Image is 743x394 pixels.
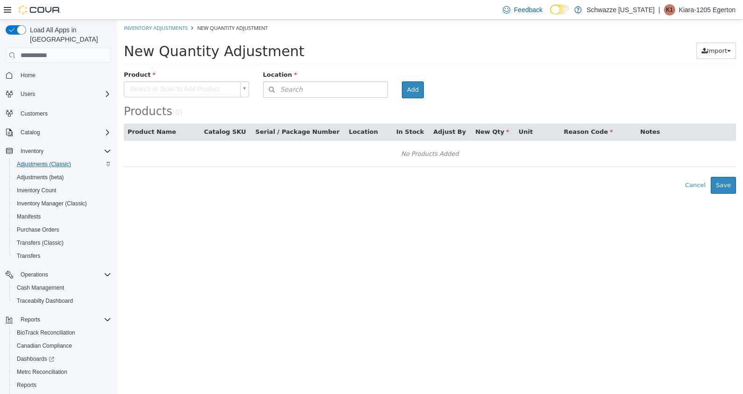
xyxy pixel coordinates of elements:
span: Inventory [21,147,43,155]
input: Dark Mode [550,5,570,15]
button: Location [232,108,263,117]
button: Home [2,68,115,82]
a: Cash Management [13,282,68,293]
span: K1 [666,4,673,15]
button: Users [17,88,39,100]
span: Operations [17,269,111,280]
span: Transfers (Classic) [17,239,64,247]
span: Canadian Compliance [17,342,72,350]
div: No Products Added [13,127,613,141]
span: Load All Apps in [GEOGRAPHIC_DATA] [26,25,111,44]
span: Catalog [17,127,111,138]
button: Operations [17,269,52,280]
span: Adjustments (beta) [13,172,111,183]
button: Customers [2,106,115,120]
span: Dashboards [17,355,54,363]
span: Reports [17,314,111,325]
button: Cancel [563,157,594,174]
span: Reports [21,316,40,323]
span: Operations [21,271,48,278]
span: Metrc Reconciliation [13,366,111,378]
button: Canadian Compliance [9,339,115,352]
span: Search or Scan to Add Product [7,62,120,77]
span: New Quantity Adjustment [7,23,187,40]
button: Adjust By [316,108,351,117]
span: 0 [58,89,63,97]
span: Transfers (Classic) [13,237,111,248]
img: Cova [19,5,61,15]
span: BioTrack Reconciliation [17,329,75,336]
button: Transfers (Classic) [9,236,115,249]
a: Purchase Orders [13,224,63,235]
span: Manifests [17,213,41,220]
span: Import [590,28,610,35]
span: Location [146,51,180,58]
span: Purchase Orders [17,226,59,233]
button: Reports [2,313,115,326]
button: Product Name [11,108,61,117]
button: Add [285,62,307,79]
p: | [658,4,660,15]
span: Adjustments (Classic) [13,159,111,170]
span: Reports [17,381,36,389]
button: In Stock [279,108,309,117]
span: Home [21,72,36,79]
span: Traceabilty Dashboard [13,295,111,306]
button: Purchase Orders [9,223,115,236]
button: Unit [402,108,418,117]
a: Home [17,70,39,81]
button: Reports [17,314,44,325]
span: Traceabilty Dashboard [17,297,73,305]
button: Notes [523,108,545,117]
span: Transfers [17,252,40,260]
button: Inventory [2,145,115,158]
span: Users [17,88,111,100]
a: Feedback [499,0,546,19]
button: Inventory [17,146,47,157]
span: Feedback [514,5,543,15]
span: Cash Management [13,282,111,293]
span: Reports [13,379,111,391]
button: Operations [2,268,115,281]
span: Transfers [13,250,111,262]
a: Transfers [13,250,44,262]
a: Adjustments (beta) [13,172,68,183]
a: Customers [17,108,51,119]
a: Metrc Reconciliation [13,366,71,378]
a: Dashboards [9,352,115,365]
span: Inventory Count [17,187,57,194]
p: Schwazze [US_STATE] [586,4,655,15]
a: Manifests [13,211,44,222]
button: Save [594,157,619,174]
span: Catalog [21,129,40,136]
button: Catalog [2,126,115,139]
button: Reports [9,379,115,392]
a: Traceabilty Dashboard [13,295,77,306]
span: Inventory Manager (Classic) [13,198,111,209]
div: Kiara-1205 Egerton [664,4,675,15]
button: Adjustments (beta) [9,171,115,184]
span: Manifests [13,211,111,222]
span: BioTrack Reconciliation [13,327,111,338]
button: Cash Management [9,281,115,294]
span: Canadian Compliance [13,340,111,351]
p: Kiara-1205 Egerton [679,4,736,15]
button: Adjustments (Classic) [9,158,115,171]
span: Inventory [17,146,111,157]
button: Catalog SKU [87,108,131,117]
button: Manifests [9,210,115,223]
a: Dashboards [13,353,58,365]
span: Search [147,65,186,75]
small: ( ) [56,89,66,97]
button: Search [146,62,271,78]
button: Users [2,88,115,101]
button: Inventory Count [9,184,115,197]
span: Adjustments (beta) [17,174,64,181]
button: Traceabilty Dashboard [9,294,115,307]
button: Transfers [9,249,115,263]
span: New Quantity Adjustment [80,5,151,12]
a: Transfers (Classic) [13,237,67,248]
a: Reports [13,379,40,391]
span: Customers [17,107,111,119]
a: Inventory Manager (Classic) [13,198,91,209]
